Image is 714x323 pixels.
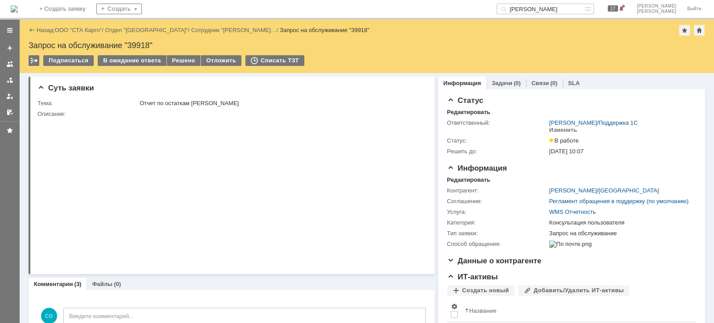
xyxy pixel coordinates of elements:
[96,4,142,14] div: Создать
[37,27,53,33] a: Назад
[514,80,521,86] div: (0)
[447,273,498,281] span: ИТ-активы
[549,230,692,237] div: Запрос на обслуживание
[105,27,188,33] a: Отдел "[GEOGRAPHIC_DATA]"
[53,26,54,33] div: |
[637,4,677,9] span: [PERSON_NAME]
[568,80,580,86] a: SLA
[461,299,689,322] th: Название
[549,187,659,194] div: /
[608,5,618,12] span: 17
[3,57,17,71] a: Заявки на командах
[585,4,594,12] span: Расширенный поиск
[34,281,73,287] a: Комментарии
[447,148,548,155] div: Решить до:
[37,84,94,92] span: Суть заявки
[549,119,597,126] a: [PERSON_NAME]
[447,109,490,116] div: Редактировать
[451,303,458,310] span: Настройки
[37,110,423,118] div: Описание:
[55,27,102,33] a: ООО "СТА Карго"
[694,25,705,36] div: Сделать домашней страницей
[447,257,542,265] span: Данные о контрагенте
[447,187,548,194] div: Контрагент:
[3,105,17,119] a: Мои согласования
[447,164,507,172] span: Информация
[549,148,584,155] span: [DATE] 10:07
[11,5,18,12] a: Перейти на домашнюю страницу
[447,96,483,105] span: Статус
[447,230,548,237] div: Тип заявки:
[105,27,191,33] div: /
[447,198,548,205] div: Соглашение:
[549,209,596,215] a: WMS Отчетность
[549,137,579,144] span: В работе
[11,5,18,12] img: logo
[444,80,481,86] a: Информация
[191,27,280,33] div: /
[492,80,512,86] a: Задачи
[549,219,692,226] div: Консультация пользователя
[29,41,705,50] div: Запрос на обслуживание "39918"
[549,198,689,204] a: Регламент обращения в поддержку (по умолчанию)
[447,219,548,226] div: Категория:
[3,89,17,103] a: Мои заявки
[3,73,17,87] a: Заявки в моей ответственности
[598,119,638,126] a: Поддержка 1С
[92,281,112,287] a: Файлы
[3,41,17,55] a: Создать заявку
[29,55,39,66] div: Работа с массовостью
[114,281,121,287] div: (0)
[447,137,548,144] div: Статус:
[549,127,577,134] div: Изменить
[447,209,548,216] div: Услуга:
[549,119,638,127] div: /
[447,241,548,248] div: Способ обращения:
[191,27,277,33] a: Сотрудник "[PERSON_NAME]…
[598,187,659,194] a: [GEOGRAPHIC_DATA]
[637,9,677,14] span: [PERSON_NAME]
[549,241,592,248] img: По почте.png
[280,27,369,33] div: Запрос на обслуживание "39918"
[37,100,138,107] div: Тема:
[55,27,105,33] div: /
[679,25,690,36] div: Добавить в избранное
[531,80,549,86] a: Связи
[550,80,557,86] div: (0)
[140,100,422,107] div: Отчет по остаткам [PERSON_NAME]
[469,307,497,314] div: Название
[447,176,490,184] div: Редактировать
[549,187,597,194] a: [PERSON_NAME]
[75,281,82,287] div: (3)
[447,119,548,127] div: Ответственный:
